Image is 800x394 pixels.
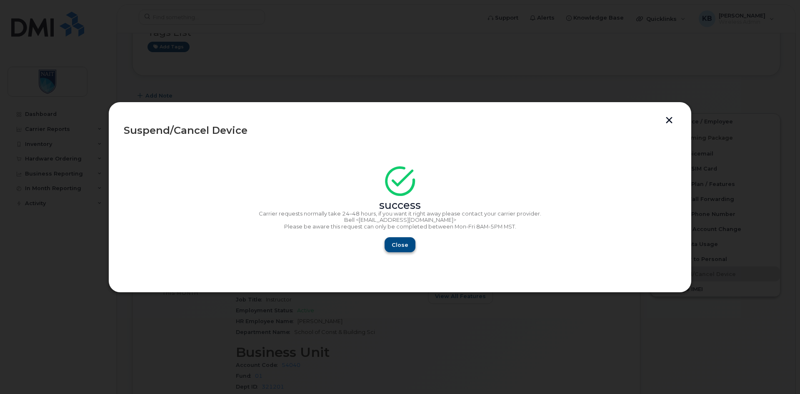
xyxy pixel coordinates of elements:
[124,202,676,209] div: success
[124,125,676,136] div: Suspend/Cancel Device
[124,211,676,217] p: Carrier requests normally take 24–48 hours, if you want it right away please contact your carrier...
[392,241,408,249] span: Close
[124,223,676,230] p: Please be aware this request can only be completed between Mon-Fri 8AM-5PM MST.
[385,237,415,252] button: Close
[124,217,676,223] p: Bell <[EMAIL_ADDRESS][DOMAIN_NAME]>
